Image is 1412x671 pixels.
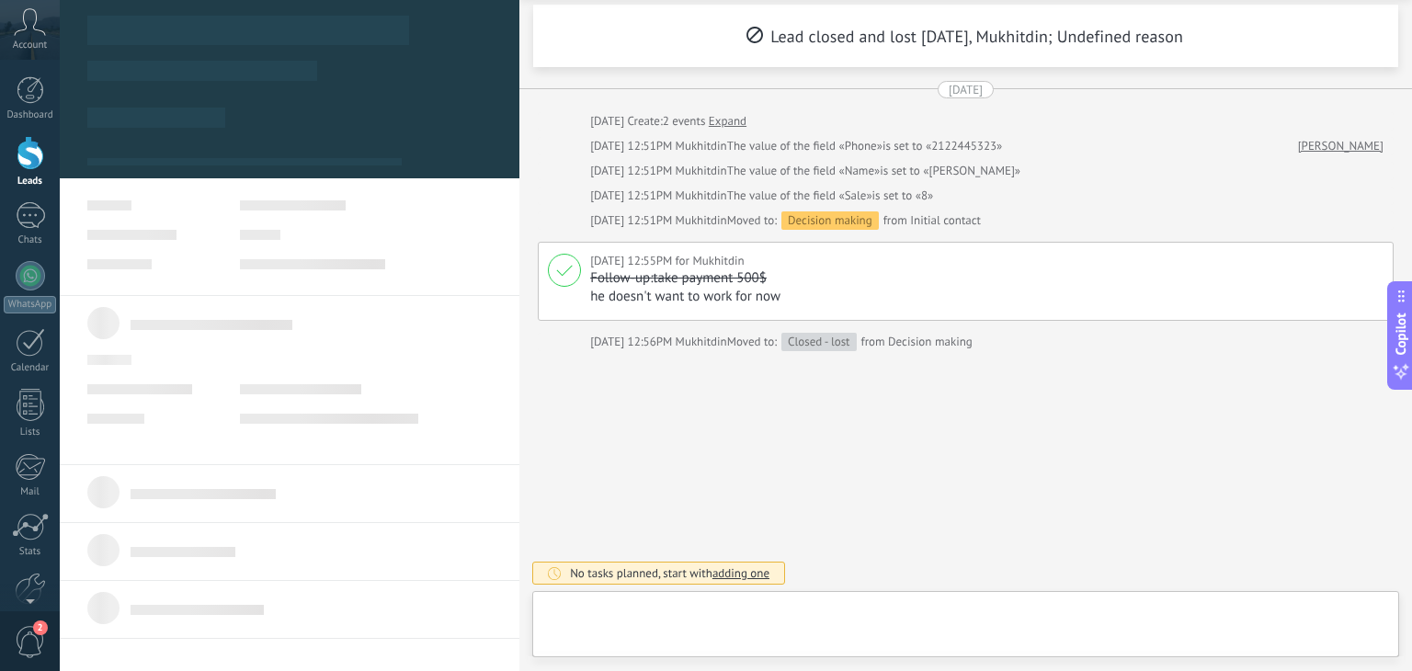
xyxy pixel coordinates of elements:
div: [DATE] 12:51PM [590,211,675,230]
span: is set to «[PERSON_NAME]» [880,162,1020,180]
div: WhatsApp [4,296,56,313]
div: [DATE] 12:51PM [590,187,675,205]
div: for Mukhitdin [590,252,744,270]
div: Create: [590,112,746,131]
span: Account [13,40,47,51]
a: [PERSON_NAME] [1298,137,1384,155]
span: Mukhitdin [676,212,727,228]
div: Mail [4,486,57,498]
div: Stats [4,546,57,558]
span: 2 [33,620,48,635]
span: The value of the field «Phone» [727,137,882,155]
div: [DATE] [590,112,627,131]
div: from Decision making [727,333,973,351]
span: Mukhitdin [676,163,727,178]
p: he doesn't want to work for now [590,288,1384,306]
div: Dashboard [4,109,57,121]
div: Calendar [4,362,57,374]
div: [DATE] 12:51PM [590,137,675,155]
span: Moved to: [727,333,777,351]
span: Copilot [1392,313,1410,356]
div: [DATE] 12:56PM [590,333,675,351]
span: Lead closed and lost [DATE], Mukhitdin; Undefined reason [748,26,1183,47]
span: The value of the field «Name» [727,162,881,180]
span: is set to «2122445323» [882,137,1002,155]
div: Closed - lost [781,333,856,351]
div: Leads [4,176,57,188]
div: Chats [4,234,57,246]
span: is set to «8» [872,187,934,205]
div: [DATE] [949,81,983,98]
span: Mukhitdin [676,334,727,349]
a: Expand [709,112,746,131]
span: Mukhitdin [676,188,727,203]
span: The value of the field «Sale» [727,187,872,205]
div: No tasks planned, start with [570,565,769,581]
div: from Initial contact [727,211,981,230]
span: Mukhitdin [676,138,727,154]
div: Lists [4,426,57,438]
span: adding one [712,565,769,581]
span: 2 events [663,112,706,131]
div: Follow-up: [590,269,653,288]
span: Moved to: [727,211,777,230]
p: take payment 500$ [590,269,1379,288]
div: Decision making [781,211,879,230]
div: [DATE] 12:55PM [590,252,675,270]
div: [DATE] 12:51PM [590,162,675,180]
